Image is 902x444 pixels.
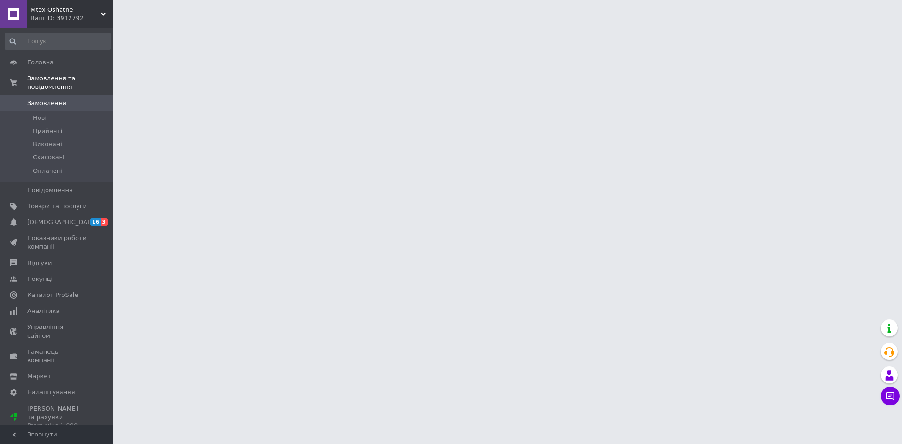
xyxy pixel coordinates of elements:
[27,307,60,315] span: Аналітика
[33,167,62,175] span: Оплачені
[27,99,66,108] span: Замовлення
[33,140,62,148] span: Виконані
[90,218,101,226] span: 16
[27,234,87,251] span: Показники роботи компанії
[881,387,900,405] button: Чат з покупцем
[27,323,87,340] span: Управління сайтом
[27,388,75,397] span: Налаштування
[27,259,52,267] span: Відгуки
[33,153,65,162] span: Скасовані
[33,127,62,135] span: Прийняті
[5,33,111,50] input: Пошук
[27,74,113,91] span: Замовлення та повідомлення
[27,405,87,430] span: [PERSON_NAME] та рахунки
[27,218,97,226] span: [DEMOGRAPHIC_DATA]
[31,14,113,23] div: Ваш ID: 3912792
[27,372,51,381] span: Маркет
[33,114,47,122] span: Нові
[27,348,87,365] span: Гаманець компанії
[27,202,87,210] span: Товари та послуги
[27,58,54,67] span: Головна
[31,6,101,14] span: Mtex Oshatne
[101,218,108,226] span: 3
[27,186,73,195] span: Повідомлення
[27,291,78,299] span: Каталог ProSale
[27,421,87,430] div: Prom мікс 1 000
[27,275,53,283] span: Покупці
